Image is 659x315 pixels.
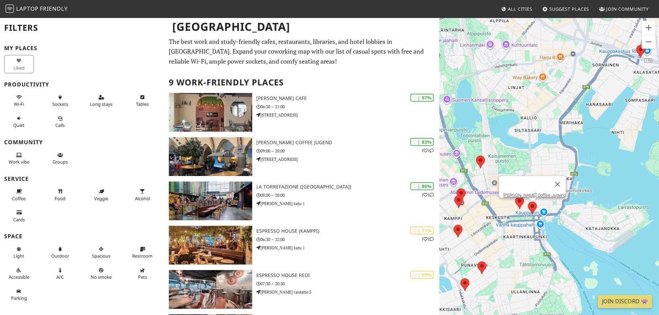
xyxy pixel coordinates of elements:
[256,156,439,163] p: [STREET_ADDRESS]
[92,253,110,259] span: Spacious
[9,274,29,280] span: Accessible
[4,139,161,146] h3: Community
[4,207,34,225] button: Cards
[45,149,75,168] button: Groups
[4,92,34,110] button: Wi-Fi
[169,72,435,93] h2: 9 Work-Friendly Places
[642,21,656,35] button: Suurenna
[256,289,439,295] p: [PERSON_NAME] rantatie 5
[52,101,68,107] span: Power sockets
[410,94,434,102] div: | 97%
[94,195,108,202] span: Veggie
[51,253,69,259] span: Outdoor area
[498,3,535,15] a: All Cities
[45,92,75,110] button: Sockets
[165,182,439,220] a: La Torrefazione (Kamppi) | 80% 11 La Torrefazione ([GEOGRAPHIC_DATA]) 08:00 – 20:00 [PERSON_NAME]...
[165,270,439,309] a: Espresso House REDI | 59% Espresso House REDI 07:30 – 20:30 [PERSON_NAME] rantatie 5
[256,192,439,198] p: 08:00 – 20:00
[169,270,252,309] img: Espresso House REDI
[256,280,439,287] p: 07:30 – 20:30
[56,274,64,280] span: Air conditioned
[256,200,439,207] p: [PERSON_NAME] katu 1
[169,182,252,220] img: La Torrefazione (Kamppi)
[13,216,25,223] span: Credit cards
[4,17,161,38] h2: Filters
[45,113,75,131] button: Calls
[86,92,116,110] button: Long stays
[606,6,649,12] span: Join Community
[55,122,65,128] span: Video/audio calls
[136,101,149,107] span: Work-friendly tables
[256,228,439,234] h3: Espresso House (Kamppi)
[11,295,27,301] span: Parking
[256,272,439,278] h3: Espresso House REDI
[256,103,439,110] p: 06:30 – 21:00
[9,159,29,165] span: People working
[169,37,435,66] p: The best work and study-friendly cafes, restaurants, libraries, and hotel lobbies in [GEOGRAPHIC_...
[169,137,252,176] img: Robert's Coffee Jugend
[6,4,14,13] img: LaptopFriendly
[410,226,434,234] div: | 71%
[4,265,34,283] button: Accessible
[256,236,439,243] p: 06:30 – 22:00
[598,295,652,308] a: Join Discord 👾
[128,186,157,204] button: Alcohol
[132,253,153,259] span: Restroom
[40,5,67,12] span: Friendly
[91,274,112,280] span: Smoke free
[128,243,157,262] button: Restroom
[6,3,68,15] a: LaptopFriendly LaptopFriendly
[16,5,39,12] span: Laptop
[53,159,68,165] span: Group tables
[55,195,65,202] span: Food
[138,274,147,280] span: Pet friendly
[4,113,34,131] button: Quiet
[169,93,252,132] img: Ziara's Cafe
[4,81,161,88] h3: Productivity
[256,112,439,118] p: [STREET_ADDRESS]
[45,243,75,262] button: Outdoor
[256,148,439,154] p: 09:00 – 20:00
[4,286,34,304] button: Parking
[421,192,434,198] p: 1 1
[410,182,434,190] div: | 80%
[165,93,439,132] a: Ziara's Cafe | 97% [PERSON_NAME] Cafe 06:30 – 21:00 [STREET_ADDRESS]
[256,95,439,101] h3: [PERSON_NAME] Cafe
[508,6,532,12] span: All Cities
[86,186,116,204] button: Veggie
[128,265,157,283] button: Pets
[256,244,439,251] p: [PERSON_NAME] katu 1
[410,138,434,146] div: | 83%
[165,137,439,176] a: Robert's Coffee Jugend | 83% 11 [PERSON_NAME] Coffee Jugend 09:00 – 20:00 [STREET_ADDRESS]
[256,140,439,146] h3: [PERSON_NAME] Coffee Jugend
[14,101,24,107] span: Stable Wi-Fi
[12,195,26,202] span: Coffee
[503,193,566,198] a: [PERSON_NAME] Coffee Jugend
[167,17,438,36] h1: [GEOGRAPHIC_DATA]
[169,226,252,265] img: Espresso House (Kamppi)
[549,6,589,12] span: Suggest Places
[596,3,651,15] a: Join Community
[45,265,75,283] button: A/C
[13,253,24,259] span: Natural light
[642,35,656,49] button: Pienennä
[86,243,116,262] button: Spacious
[4,186,34,204] button: Coffee
[13,122,25,128] span: Quiet
[421,147,434,154] p: 1 1
[45,186,75,204] button: Food
[4,45,161,52] h3: My Places
[4,233,161,240] h3: Space
[135,195,150,202] span: Alcohol
[421,236,434,242] p: 1 1
[165,226,439,265] a: Espresso House (Kamppi) | 71% 11 Espresso House (Kamppi) 06:30 – 22:00 [PERSON_NAME] katu 1
[4,243,34,262] button: Light
[540,3,592,15] a: Suggest Places
[86,265,116,283] button: No smoke
[90,101,112,107] span: Long stays
[4,176,161,182] h3: Service
[128,92,157,110] button: Tables
[410,271,434,279] div: | 59%
[549,176,566,193] button: Sulje
[4,149,34,168] button: Work vibe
